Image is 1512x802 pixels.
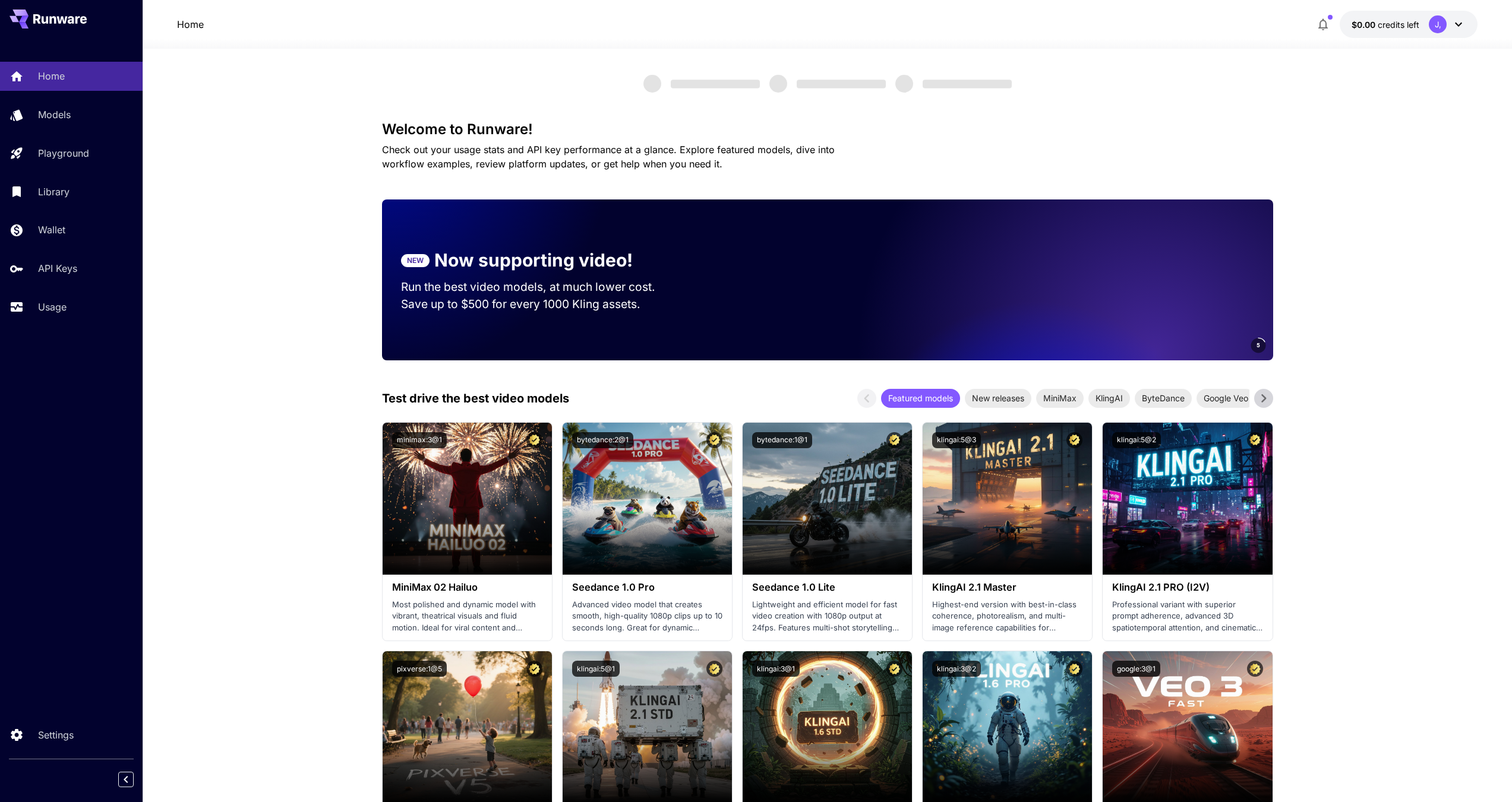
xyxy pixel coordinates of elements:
[706,432,722,448] button: Certified Model – Vetted for best performance and includes a commercial license.
[1088,392,1130,404] span: KlingAI
[932,661,981,677] button: klingai:3@2
[965,392,1031,404] span: New releases
[38,107,71,122] p: Models
[1112,432,1161,448] button: klingai:5@2
[383,423,552,575] img: alt
[118,772,134,787] button: Collapse sidebar
[706,661,722,677] button: Certified Model – Vetted for best performance and includes a commercial license.
[1197,389,1255,408] div: Google Veo
[881,392,960,404] span: Featured models
[1036,392,1084,404] span: MiniMax
[382,121,1273,138] h3: Welcome to Runware!
[923,423,1092,575] img: alt
[177,17,204,31] nav: breadcrumb
[392,432,447,448] button: minimax:3@1
[1135,392,1192,404] span: ByteDance
[563,423,732,575] img: alt
[382,144,835,170] span: Check out your usage stats and API key performance at a glance. Explore featured models, dive int...
[382,389,569,407] p: Test drive the best video models
[1378,20,1419,30] span: credits left
[572,599,722,634] p: Advanced video model that creates smooth, high-quality 1080p clips up to 10 seconds long. Great f...
[1036,389,1084,408] div: MiniMax
[1197,392,1255,404] span: Google Veo
[1066,661,1082,677] button: Certified Model – Vetted for best performance and includes a commercial license.
[392,661,447,677] button: pixverse:1@5
[38,728,74,742] p: Settings
[932,599,1082,634] p: Highest-end version with best-in-class coherence, photorealism, and multi-image reference capabil...
[752,661,800,677] button: klingai:3@1
[401,296,678,313] p: Save up to $500 for every 1000 Kling assets.
[392,582,542,593] h3: MiniMax 02 Hailuo
[1112,599,1262,634] p: Professional variant with superior prompt adherence, advanced 3D spatiotemporal attention, and ci...
[127,769,143,790] div: Collapse sidebar
[1112,582,1262,593] h3: KlingAI 2.1 PRO (I2V)
[932,432,981,448] button: klingai:5@3
[38,69,65,83] p: Home
[881,389,960,408] div: Featured models
[743,423,912,575] img: alt
[886,661,902,677] button: Certified Model – Vetted for best performance and includes a commercial license.
[38,261,77,275] p: API Keys
[526,661,542,677] button: Certified Model – Vetted for best performance and includes a commercial license.
[38,223,65,237] p: Wallet
[401,278,678,296] p: Run the best video models, at much lower cost.
[932,582,1082,593] h3: KlingAI 2.1 Master
[1352,20,1378,30] span: $0.00
[1088,389,1130,408] div: KlingAI
[434,247,633,274] p: Now supporting video!
[1247,432,1263,448] button: Certified Model – Vetted for best performance and includes a commercial license.
[752,432,812,448] button: bytedance:1@1
[1103,423,1272,575] img: alt
[1429,15,1447,33] div: J,
[38,300,67,314] p: Usage
[526,432,542,448] button: Certified Model – Vetted for best performance and includes a commercial license.
[1066,432,1082,448] button: Certified Model – Vetted for best performance and includes a commercial license.
[1112,661,1160,677] button: google:3@1
[752,582,902,593] h3: Seedance 1.0 Lite
[392,599,542,634] p: Most polished and dynamic model with vibrant, theatrical visuals and fluid motion. Ideal for vira...
[965,389,1031,408] div: New releases
[1247,661,1263,677] button: Certified Model – Vetted for best performance and includes a commercial license.
[1135,389,1192,408] div: ByteDance
[1257,341,1260,350] span: 5
[572,432,633,448] button: bytedance:2@1
[572,582,722,593] h3: Seedance 1.0 Pro
[886,432,902,448] button: Certified Model – Vetted for best performance and includes a commercial license.
[177,17,204,31] a: Home
[1340,11,1478,38] button: $0.00J,
[407,255,424,266] p: NEW
[38,146,89,160] p: Playground
[38,185,70,199] p: Library
[1352,18,1419,31] div: $0.00
[572,661,620,677] button: klingai:5@1
[752,599,902,634] p: Lightweight and efficient model for fast video creation with 1080p output at 24fps. Features mult...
